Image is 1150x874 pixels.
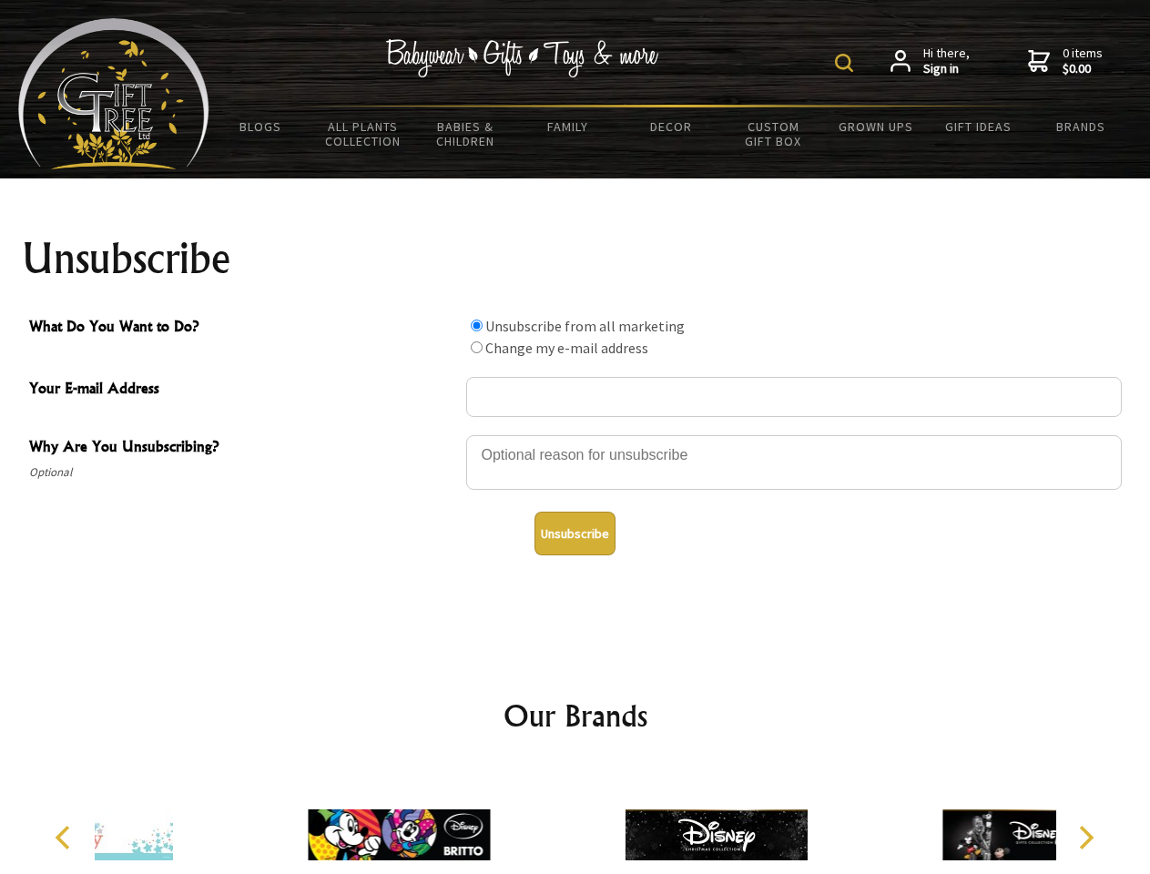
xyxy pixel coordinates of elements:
[466,435,1122,490] textarea: Why Are You Unsubscribing?
[517,107,620,146] a: Family
[29,462,457,483] span: Optional
[18,18,209,169] img: Babyware - Gifts - Toys and more...
[29,315,457,341] span: What Do You Want to Do?
[824,107,927,146] a: Grown Ups
[927,107,1030,146] a: Gift Ideas
[923,61,970,77] strong: Sign in
[22,237,1129,280] h1: Unsubscribe
[1030,107,1133,146] a: Brands
[534,512,616,555] button: Unsubscribe
[485,317,685,335] label: Unsubscribe from all marketing
[29,377,457,403] span: Your E-mail Address
[386,39,659,77] img: Babywear - Gifts - Toys & more
[890,46,970,77] a: Hi there,Sign in
[1028,46,1103,77] a: 0 items$0.00
[209,107,312,146] a: BLOGS
[471,320,483,331] input: What Do You Want to Do?
[835,54,853,72] img: product search
[923,46,970,77] span: Hi there,
[46,818,86,858] button: Previous
[471,341,483,353] input: What Do You Want to Do?
[36,694,1114,737] h2: Our Brands
[29,435,457,462] span: Why Are You Unsubscribing?
[722,107,825,160] a: Custom Gift Box
[466,377,1122,417] input: Your E-mail Address
[312,107,415,160] a: All Plants Collection
[414,107,517,160] a: Babies & Children
[485,339,648,357] label: Change my e-mail address
[1063,45,1103,77] span: 0 items
[619,107,722,146] a: Decor
[1065,818,1105,858] button: Next
[1063,61,1103,77] strong: $0.00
